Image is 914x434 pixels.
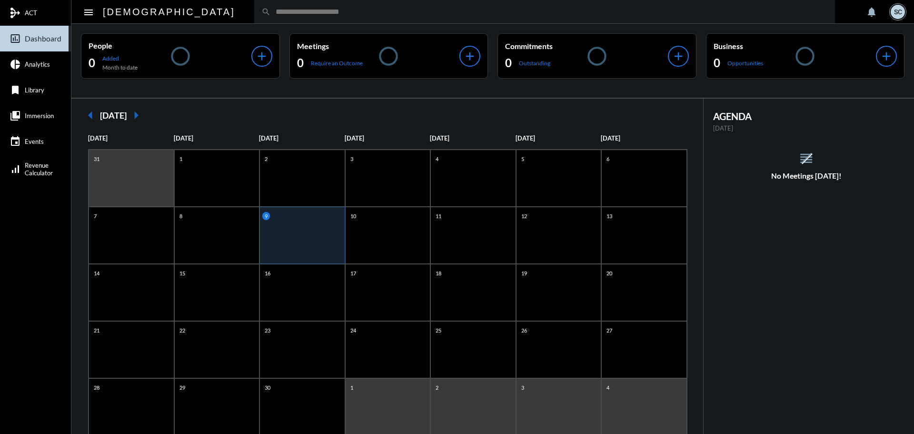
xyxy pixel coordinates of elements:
[516,134,601,142] p: [DATE]
[177,326,188,334] p: 22
[25,112,54,120] span: Immersion
[348,269,358,277] p: 17
[177,384,188,392] p: 29
[25,138,44,145] span: Events
[433,155,441,163] p: 4
[91,269,102,277] p: 14
[262,384,273,392] p: 30
[91,326,102,334] p: 21
[604,269,615,277] p: 20
[10,7,21,19] mat-icon: mediation
[348,155,356,163] p: 3
[348,384,356,392] p: 1
[91,155,102,163] p: 31
[866,6,877,18] mat-icon: notifications
[713,111,900,122] h2: AGENDA
[262,269,273,277] p: 16
[348,326,358,334] p: 24
[433,269,444,277] p: 18
[25,34,61,43] span: Dashboard
[261,7,271,17] mat-icon: search
[348,212,358,220] p: 10
[604,155,612,163] p: 6
[177,269,188,277] p: 15
[25,86,44,94] span: Library
[519,384,527,392] p: 3
[262,212,270,220] p: 9
[604,212,615,220] p: 13
[127,106,146,125] mat-icon: arrow_right
[519,326,529,334] p: 26
[10,110,21,121] mat-icon: collections_bookmark
[91,212,99,220] p: 7
[100,110,127,121] h2: [DATE]
[81,106,100,125] mat-icon: arrow_left
[430,134,516,142] p: [DATE]
[10,33,21,44] mat-icon: insert_chart_outlined
[604,384,612,392] p: 4
[103,4,235,20] h2: [DEMOGRAPHIC_DATA]
[79,2,98,21] button: Toggle sidenav
[601,134,686,142] p: [DATE]
[10,163,21,175] mat-icon: signal_cellular_alt
[433,326,444,334] p: 25
[891,5,905,19] div: SC
[704,172,910,180] h5: No Meetings [DATE]!
[433,384,441,392] p: 2
[91,384,102,392] p: 28
[88,134,174,142] p: [DATE]
[177,155,185,163] p: 1
[604,326,615,334] p: 27
[259,134,345,142] p: [DATE]
[519,212,529,220] p: 12
[174,134,259,142] p: [DATE]
[262,326,273,334] p: 23
[25,9,37,17] span: ACT
[10,84,21,96] mat-icon: bookmark
[262,155,270,163] p: 2
[83,7,94,18] mat-icon: Side nav toggle icon
[25,161,53,177] span: Revenue Calculator
[25,61,50,68] span: Analytics
[713,124,900,132] p: [DATE]
[519,269,529,277] p: 19
[798,151,814,166] mat-icon: reorder
[10,136,21,147] mat-icon: event
[345,134,430,142] p: [DATE]
[433,212,444,220] p: 11
[177,212,185,220] p: 8
[10,59,21,70] mat-icon: pie_chart
[519,155,527,163] p: 5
